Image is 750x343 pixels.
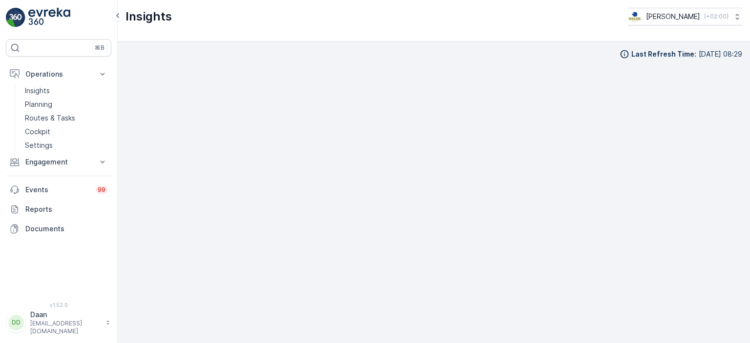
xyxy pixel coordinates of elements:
a: Documents [6,219,111,239]
p: Insights [25,86,50,96]
p: Events [25,185,90,195]
img: basis-logo_rgb2x.png [628,11,642,22]
p: ( +02:00 ) [704,13,729,20]
p: Engagement [25,157,92,167]
p: ⌘B [95,44,104,52]
p: [EMAIL_ADDRESS][DOMAIN_NAME] [30,320,101,335]
div: DD [8,315,24,330]
span: v 1.52.0 [6,302,111,308]
p: [DATE] 08:29 [699,49,742,59]
p: Planning [25,100,52,109]
button: Operations [6,64,111,84]
p: Reports [25,204,107,214]
p: Cockpit [25,127,50,137]
p: Insights [125,9,172,24]
p: Routes & Tasks [25,113,75,123]
p: Settings [25,141,53,150]
img: logo [6,8,25,27]
img: logo_light-DOdMpM7g.png [28,8,70,27]
p: Last Refresh Time : [631,49,696,59]
p: Documents [25,224,107,234]
a: Planning [21,98,111,111]
a: Settings [21,139,111,152]
p: Operations [25,69,92,79]
p: Daan [30,310,101,320]
p: [PERSON_NAME] [646,12,700,21]
button: [PERSON_NAME](+02:00) [628,8,742,25]
button: Engagement [6,152,111,172]
a: Insights [21,84,111,98]
a: Cockpit [21,125,111,139]
a: Reports [6,200,111,219]
button: DDDaan[EMAIL_ADDRESS][DOMAIN_NAME] [6,310,111,335]
p: 99 [98,186,105,194]
a: Events99 [6,180,111,200]
a: Routes & Tasks [21,111,111,125]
